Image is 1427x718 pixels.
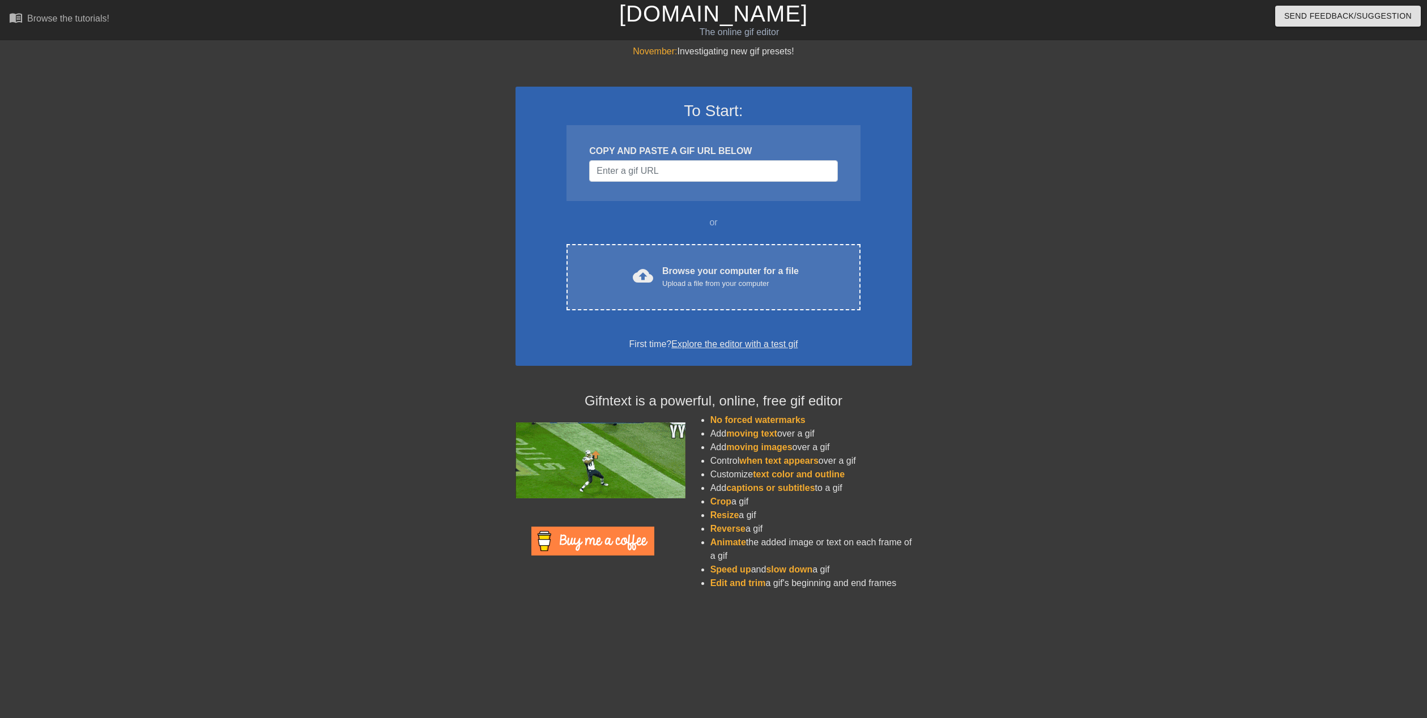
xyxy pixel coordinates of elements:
[662,278,799,289] div: Upload a file from your computer
[530,337,897,351] div: First time?
[710,468,912,481] li: Customize
[726,483,815,493] span: captions or subtitles
[531,527,654,555] img: Buy Me A Coffee
[710,524,746,533] span: Reverse
[710,563,912,576] li: and a gif
[633,266,653,286] span: cloud_upload
[710,536,912,563] li: the added image or text on each frame of a gif
[710,427,912,441] li: Add over a gif
[710,510,739,520] span: Resize
[710,537,746,547] span: Animate
[710,441,912,454] li: Add over a gif
[710,576,912,590] li: a gif's beginning and end frames
[710,481,912,495] li: Add to a gif
[516,45,912,58] div: Investigating new gif presets!
[726,442,792,452] span: moving images
[753,469,845,479] span: text color and outline
[545,216,883,229] div: or
[710,565,751,574] span: Speed up
[516,422,685,498] img: football_small.gif
[710,454,912,468] li: Control over a gif
[710,522,912,536] li: a gif
[633,46,677,56] span: November:
[739,456,819,465] span: when text appears
[710,508,912,522] li: a gif
[27,14,109,23] div: Browse the tutorials!
[766,565,812,574] span: slow down
[710,578,766,588] span: Edit and trim
[530,101,897,121] h3: To Start:
[589,160,837,182] input: Username
[516,393,912,409] h4: Gifntext is a powerful, online, free gif editor
[482,25,998,39] div: The online gif editor
[710,497,731,506] span: Crop
[662,264,799,289] div: Browse your computer for a file
[1275,6,1421,27] button: Send Feedback/Suggestion
[710,495,912,508] li: a gif
[671,339,798,349] a: Explore the editor with a test gif
[710,415,806,425] span: No forced watermarks
[726,429,777,438] span: moving text
[589,144,837,158] div: COPY AND PASTE A GIF URL BELOW
[9,11,23,24] span: menu_book
[1284,9,1412,23] span: Send Feedback/Suggestion
[9,11,109,28] a: Browse the tutorials!
[619,1,808,26] a: [DOMAIN_NAME]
